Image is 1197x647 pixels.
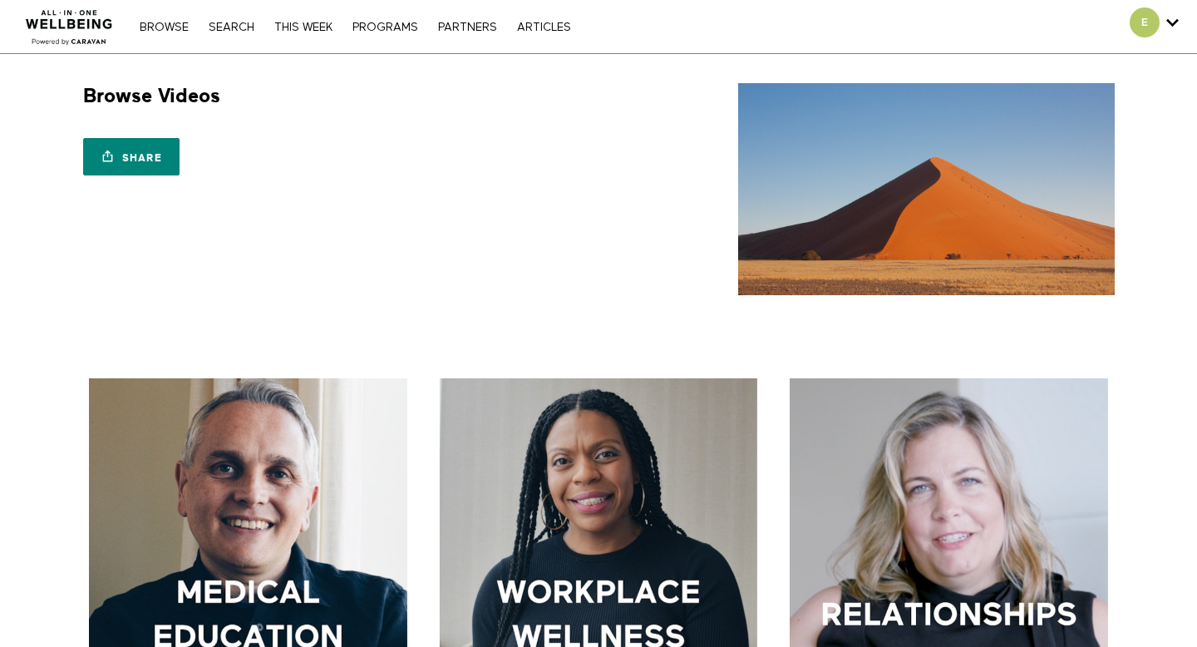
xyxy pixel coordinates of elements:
[430,22,505,33] a: PARTNERS
[131,18,579,35] nav: Primary
[131,22,197,33] a: Browse
[344,22,426,33] a: PROGRAMS
[266,22,341,33] a: THIS WEEK
[200,22,263,33] a: Search
[83,83,220,109] h1: Browse Videos
[738,83,1115,295] img: Browse Videos
[509,22,579,33] a: ARTICLES
[83,138,180,175] a: Share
